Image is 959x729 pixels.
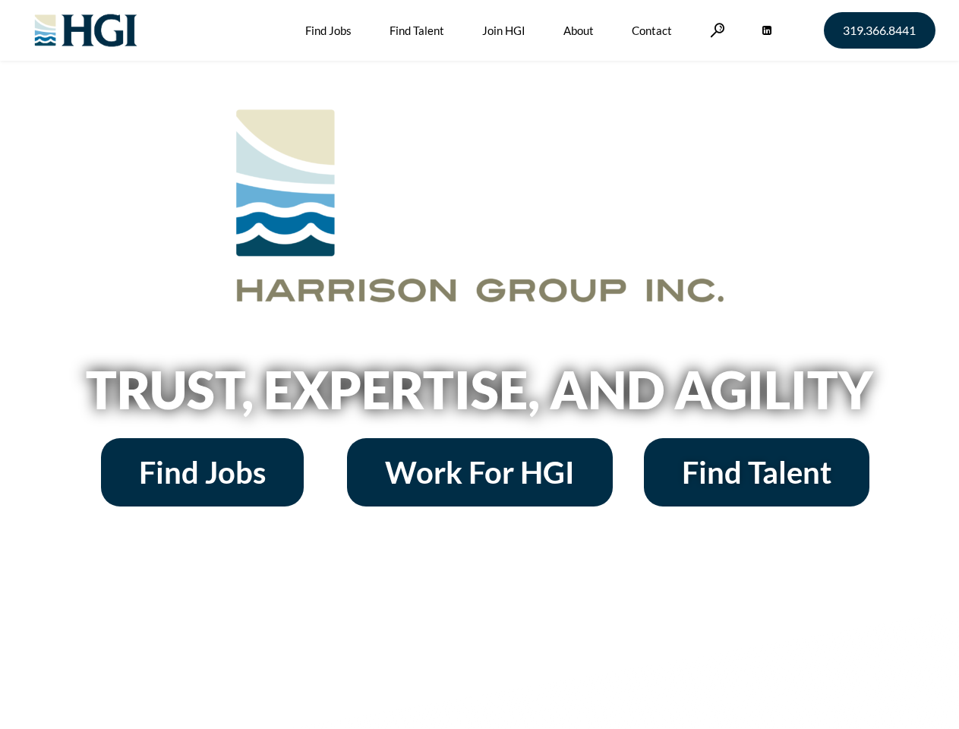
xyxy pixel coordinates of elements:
a: Work For HGI [347,438,613,507]
a: 319.366.8441 [824,12,935,49]
span: Find Jobs [139,457,266,488]
a: Find Talent [644,438,869,507]
a: Search [710,23,725,37]
a: Find Jobs [101,438,304,507]
span: Work For HGI [385,457,575,488]
h2: Trust, Expertise, and Agility [47,364,913,415]
span: Find Talent [682,457,831,488]
span: 319.366.8441 [843,24,916,36]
